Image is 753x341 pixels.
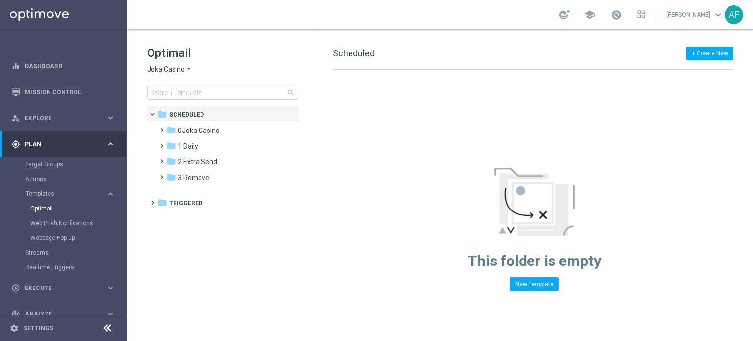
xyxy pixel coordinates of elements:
i: gps_fixed [11,140,20,149]
i: settings [10,324,19,333]
div: Analyze [11,310,106,318]
span: Scheduled [169,110,204,119]
i: arrow_drop_down [185,65,193,74]
i: folder [166,172,176,182]
button: person_search Explore keyboard_arrow_right [11,114,116,122]
span: Joka Casino [147,65,185,74]
button: play_circle_outline Execute keyboard_arrow_right [11,284,116,292]
div: Mission Control [11,79,115,105]
span: Analyze [25,311,106,317]
i: equalizer [11,62,20,71]
i: folder [157,198,167,208]
a: Web Push Notifications [30,219,102,227]
i: folder [157,109,167,119]
span: school [584,9,595,20]
a: Optimail [30,205,102,212]
div: Webpage Pop-up [30,231,126,245]
i: keyboard_arrow_right [106,139,115,149]
span: Templates [26,191,96,197]
i: keyboard_arrow_right [106,189,115,199]
a: Target Groups [25,160,102,168]
button: New Template [510,277,559,291]
div: Templates [26,191,106,197]
span: Explore [25,115,106,121]
span: keyboard_arrow_down [713,9,724,20]
div: Explore [11,114,106,123]
a: Dashboard [25,53,115,79]
a: Realtime Triggers [25,263,102,271]
i: folder [166,141,176,151]
button: equalizer Dashboard [11,62,116,70]
h1: Optimail [147,45,297,61]
div: AF [725,5,743,24]
span: 2 Extra Send [178,157,217,166]
div: Web Push Notifications [30,216,126,231]
span: 3 Remove [178,173,209,182]
i: folder [166,157,176,166]
a: Streams [25,249,102,257]
span: This folder is empty [468,252,601,269]
button: track_changes Analyze keyboard_arrow_right [11,310,116,318]
i: keyboard_arrow_right [106,309,115,318]
div: Realtime Triggers [25,260,126,275]
span: Scheduled [333,48,375,58]
i: track_changes [11,310,20,318]
i: keyboard_arrow_right [106,283,115,292]
span: search [287,89,295,97]
div: Target Groups [25,157,126,172]
div: Templates [25,186,126,245]
div: Streams [25,245,126,260]
button: gps_fixed Plan keyboard_arrow_right [11,140,116,148]
a: Settings [24,325,53,331]
i: person_search [11,114,20,123]
a: [PERSON_NAME]keyboard_arrow_down [665,7,725,22]
a: Actions [25,175,102,183]
input: Search Template [147,86,297,100]
button: Joka Casino arrow_drop_down [147,65,193,74]
div: Optimail [30,201,126,216]
div: Execute [11,284,106,292]
img: emptyStateManageTemplates.jpg [494,168,575,236]
i: keyboard_arrow_right [106,113,115,123]
div: Dashboard [11,53,115,79]
i: folder [166,125,176,135]
div: Plan [11,140,106,149]
span: Plan [25,141,106,147]
span: Execute [25,285,106,291]
button: Mission Control [11,88,116,96]
span: 1 Daily [178,142,198,151]
button: Templates keyboard_arrow_right [25,190,116,198]
button: + Create New [686,47,733,60]
a: Webpage Pop-up [30,234,102,242]
span: Triggered [169,199,202,208]
a: Mission Control [25,79,115,105]
div: Actions [25,172,126,186]
i: play_circle_outline [11,284,20,292]
span: 0Joka Casino [178,126,220,135]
